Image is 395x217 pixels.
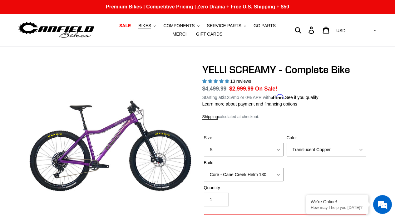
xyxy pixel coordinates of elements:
span: GIFT CARDS [196,32,223,37]
s: $4,499.99 [202,86,227,92]
span: 5.00 stars [202,79,230,84]
button: BIKES [135,22,159,30]
img: Canfield Bikes [17,20,95,40]
span: BIKES [138,23,151,28]
h1: YELLI SCREAMY - Complete Bike [202,64,368,76]
span: SERVICE PARTS [207,23,241,28]
label: Quantity [204,185,284,191]
p: Starting at /mo or 0% APR with . [202,93,318,101]
a: GG PARTS [250,22,279,30]
a: MERCH [170,30,192,38]
button: SERVICE PARTS [204,22,249,30]
span: GG PARTS [254,23,276,28]
span: $2,999.99 [229,86,254,92]
a: GIFT CARDS [193,30,226,38]
a: See if you qualify - Learn more about Affirm Financing (opens in modal) [285,95,318,100]
div: calculated at checkout. [202,114,368,120]
a: Shipping [202,114,218,120]
span: $125 [222,95,232,100]
span: 13 reviews [230,79,251,84]
span: MERCH [173,32,189,37]
span: SALE [119,23,131,28]
a: SALE [116,22,134,30]
p: How may I help you today? [311,205,364,210]
span: Affirm [271,94,284,99]
span: On Sale! [255,85,277,93]
label: Color [287,135,366,141]
span: COMPONENTS [163,23,195,28]
label: Build [204,160,284,166]
div: We're Online! [311,199,364,204]
label: Size [204,135,284,141]
button: COMPONENTS [160,22,202,30]
a: Learn more about payment and financing options [202,101,297,106]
